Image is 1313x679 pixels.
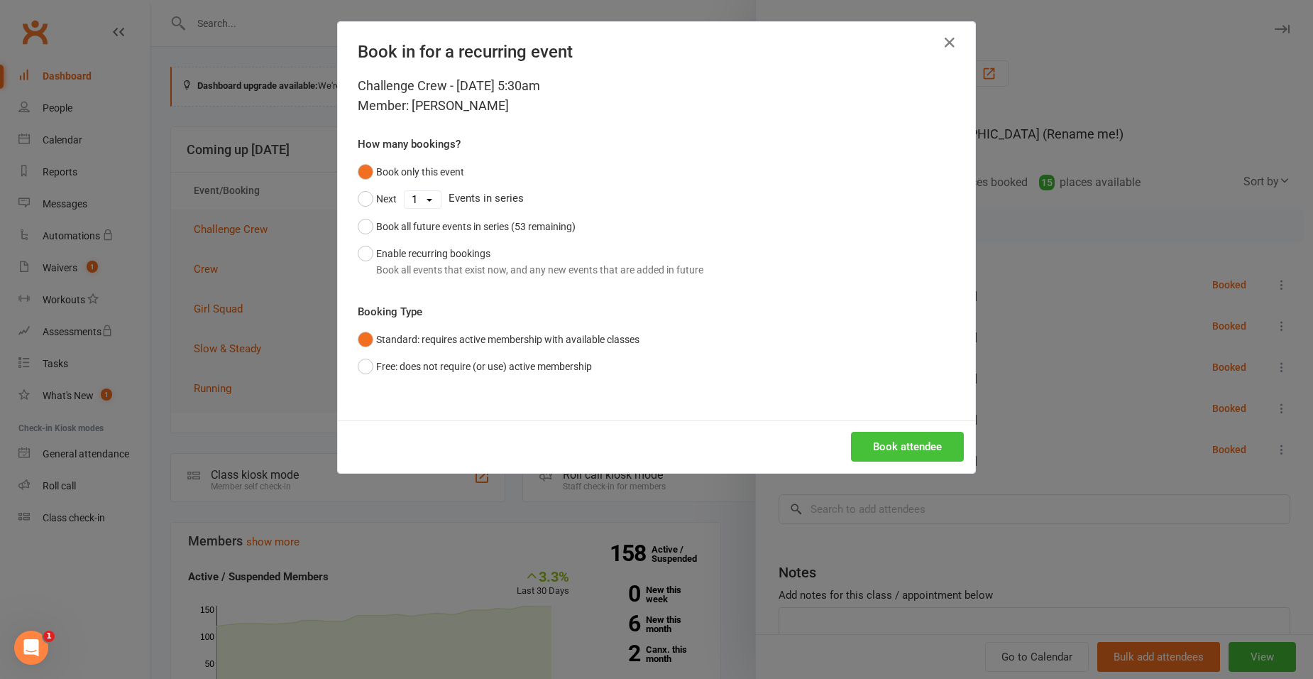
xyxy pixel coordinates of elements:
button: Free: does not require (or use) active membership [358,353,592,380]
button: Book only this event [358,158,464,185]
button: Book attendee [851,432,964,462]
div: Events in series [358,185,955,212]
span: 1 [43,631,55,642]
button: Next [358,185,397,212]
div: Book all events that exist now, and any new events that are added in future [376,262,703,278]
button: Book all future events in series (53 remaining) [358,213,576,240]
label: Booking Type [358,303,422,320]
iframe: Intercom live chat [14,631,48,665]
div: Challenge Crew - [DATE] 5:30am Member: [PERSON_NAME] [358,76,955,116]
h4: Book in for a recurring event [358,42,955,62]
button: Standard: requires active membership with available classes [358,326,639,353]
button: Close [938,31,961,54]
div: Book all future events in series (53 remaining) [376,219,576,234]
button: Enable recurring bookingsBook all events that exist now, and any new events that are added in future [358,240,703,283]
label: How many bookings? [358,136,461,153]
